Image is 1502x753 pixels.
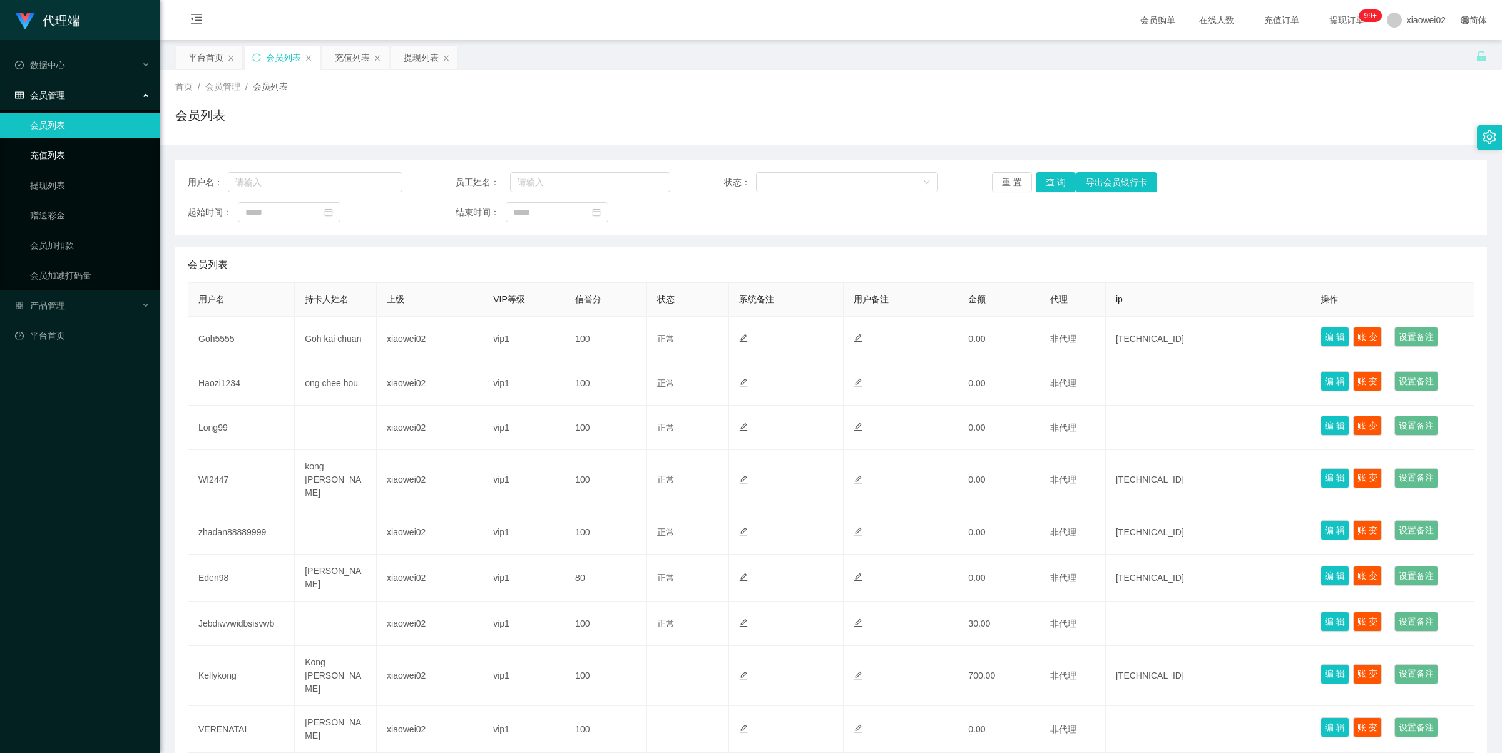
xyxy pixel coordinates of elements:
td: 100 [565,602,647,646]
td: [TECHNICAL_ID] [1106,646,1310,706]
i: 图标: edit [854,423,862,431]
td: xiaowei02 [377,602,483,646]
span: 提现订单 [1323,16,1371,24]
td: vip1 [483,602,565,646]
i: 图标: edit [739,423,748,431]
i: 图标: close [442,54,450,62]
td: 100 [565,706,647,753]
button: 编 辑 [1321,468,1349,488]
td: 0.00 [958,706,1040,753]
button: 账 变 [1353,717,1382,737]
div: 提现列表 [404,46,439,69]
span: 起始时间： [188,206,238,219]
td: [TECHNICAL_ID] [1106,510,1310,555]
button: 账 变 [1353,520,1382,540]
span: 会员列表 [188,257,228,272]
span: 正常 [657,573,675,583]
td: Wf2447 [188,450,295,510]
div: 平台首页 [188,46,223,69]
span: ip [1116,294,1123,304]
td: vip1 [483,317,565,361]
span: 操作 [1321,294,1338,304]
a: 会员加减打码量 [30,263,150,288]
span: 状态： [724,176,756,189]
span: / [198,81,200,91]
i: 图标: edit [854,475,862,484]
button: 设置备注 [1394,327,1438,347]
button: 编 辑 [1321,566,1349,586]
td: xiaowei02 [377,555,483,602]
span: 正常 [657,423,675,433]
button: 编 辑 [1321,371,1349,391]
td: xiaowei02 [377,706,483,753]
span: 系统备注 [739,294,774,304]
i: 图标: edit [854,527,862,536]
td: 80 [565,555,647,602]
td: Goh kai chuan [295,317,377,361]
h1: 会员列表 [175,106,225,125]
span: 正常 [657,527,675,537]
i: 图标: edit [739,475,748,484]
span: 上级 [387,294,404,304]
td: 100 [565,317,647,361]
span: 状态 [657,294,675,304]
span: 用户名 [198,294,225,304]
i: 图标: edit [739,378,748,387]
a: 提现列表 [30,173,150,198]
a: 赠送彩金 [30,203,150,228]
span: / [245,81,248,91]
h1: 代理端 [43,1,80,41]
td: 100 [565,450,647,510]
td: xiaowei02 [377,406,483,450]
span: 非代理 [1050,378,1076,388]
td: 100 [565,406,647,450]
span: 会员管理 [205,81,240,91]
span: 数据中心 [15,60,65,70]
td: [TECHNICAL_ID] [1106,555,1310,602]
td: 0.00 [958,317,1040,361]
td: [PERSON_NAME] [295,706,377,753]
i: 图标: edit [739,724,748,733]
td: xiaowei02 [377,361,483,406]
i: 图标: close [227,54,235,62]
button: 账 变 [1353,327,1382,347]
button: 设置备注 [1394,717,1438,737]
i: 图标: check-circle-o [15,61,24,69]
td: 0.00 [958,510,1040,555]
a: 图标: dashboard平台首页 [15,323,150,348]
span: 非代理 [1050,527,1076,537]
td: vip1 [483,361,565,406]
span: 非代理 [1050,573,1076,583]
td: 30.00 [958,602,1040,646]
i: 图标: edit [739,527,748,536]
td: 0.00 [958,406,1040,450]
td: ong chee hou [295,361,377,406]
td: vip1 [483,646,565,706]
span: 正常 [657,474,675,484]
td: xiaowei02 [377,646,483,706]
td: 0.00 [958,450,1040,510]
span: 会员管理 [15,90,65,100]
button: 账 变 [1353,612,1382,632]
i: 图标: setting [1483,130,1496,144]
button: 编 辑 [1321,520,1349,540]
td: Haozi1234 [188,361,295,406]
td: Jebdiwvwidbsisvwb [188,602,295,646]
td: vip1 [483,706,565,753]
span: 持卡人姓名 [305,294,349,304]
button: 账 变 [1353,664,1382,684]
i: 图标: edit [854,378,862,387]
td: 0.00 [958,555,1040,602]
i: 图标: edit [854,618,862,627]
td: vip1 [483,450,565,510]
i: 图标: menu-fold [175,1,218,41]
button: 编 辑 [1321,612,1349,632]
button: 编 辑 [1321,327,1349,347]
td: kong [PERSON_NAME] [295,450,377,510]
i: 图标: calendar [592,208,601,217]
button: 设置备注 [1394,416,1438,436]
button: 账 变 [1353,371,1382,391]
input: 请输入 [510,172,670,192]
button: 账 变 [1353,468,1382,488]
a: 会员列表 [30,113,150,138]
